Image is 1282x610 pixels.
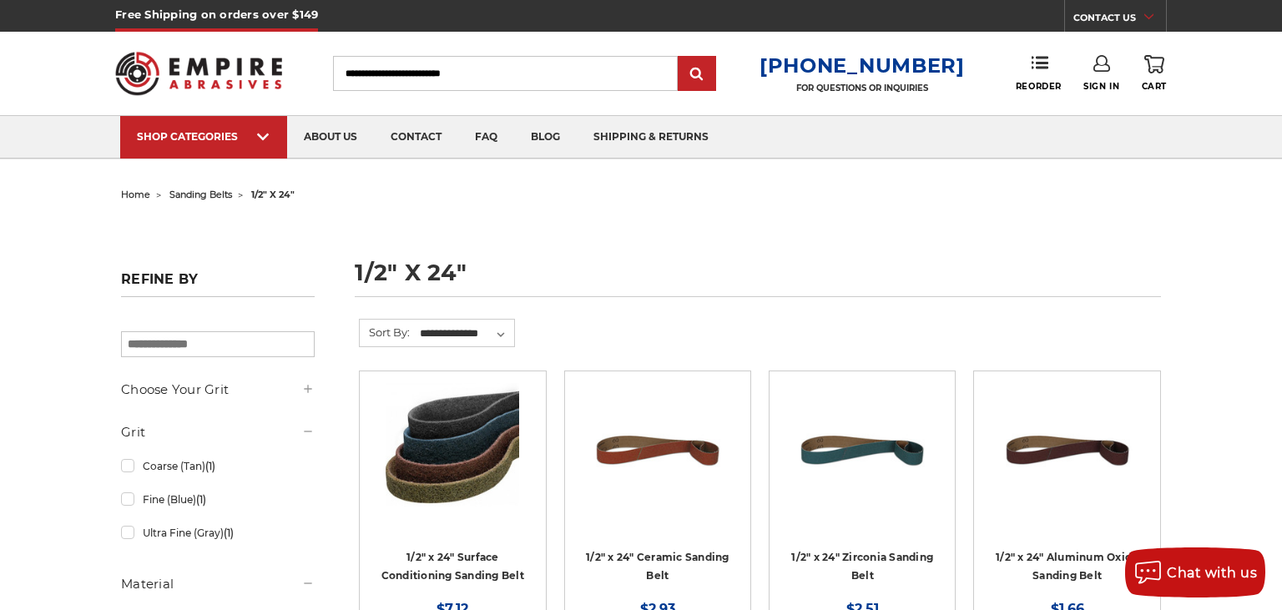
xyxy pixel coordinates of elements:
[577,383,739,545] a: 1/2" x 24" Ceramic File Belt
[355,261,1161,297] h1: 1/2" x 24"
[417,321,514,346] select: Sort By:
[760,83,965,93] p: FOR QUESTIONS OR INQUIRIES
[1073,8,1166,32] a: CONTACT US
[121,485,315,514] a: Fine (Blue)
[1125,547,1265,597] button: Chat with us
[1142,81,1167,92] span: Cart
[115,41,282,106] img: Empire Abrasives
[458,116,514,159] a: faq
[121,574,315,594] h5: Material
[374,116,458,159] a: contact
[196,493,206,506] span: (1)
[586,551,729,582] a: 1/2" x 24" Ceramic Sanding Belt
[137,130,270,143] div: SHOP CATEGORIES
[591,383,724,517] img: 1/2" x 24" Ceramic File Belt
[781,383,943,545] a: 1/2" x 24" Zirconia File Belt
[121,451,315,481] a: Coarse (Tan)
[760,53,965,78] a: [PHONE_NUMBER]
[381,551,524,582] a: 1/2" x 24" Surface Conditioning Sanding Belt
[1016,81,1062,92] span: Reorder
[371,383,533,545] a: Surface Conditioning Sanding Belts
[121,271,315,297] h5: Refine by
[386,383,519,517] img: Surface Conditioning Sanding Belts
[224,527,234,539] span: (1)
[986,383,1148,545] a: 1/2" x 24" Aluminum Oxide File Belt
[577,116,725,159] a: shipping & returns
[1016,55,1062,91] a: Reorder
[287,116,374,159] a: about us
[996,551,1138,582] a: 1/2" x 24" Aluminum Oxide Sanding Belt
[791,551,933,582] a: 1/2" x 24" Zirconia Sanding Belt
[121,380,315,400] h5: Choose Your Grit
[514,116,577,159] a: blog
[205,460,215,472] span: (1)
[121,189,150,200] a: home
[360,320,410,345] label: Sort By:
[169,189,232,200] a: sanding belts
[1142,55,1167,92] a: Cart
[795,383,929,517] img: 1/2" x 24" Zirconia File Belt
[121,422,315,442] h5: Grit
[1167,565,1257,581] span: Chat with us
[1001,383,1134,517] img: 1/2" x 24" Aluminum Oxide File Belt
[251,189,295,200] span: 1/2" x 24"
[121,518,315,547] a: Ultra Fine (Gray)
[1083,81,1119,92] span: Sign In
[680,58,714,91] input: Submit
